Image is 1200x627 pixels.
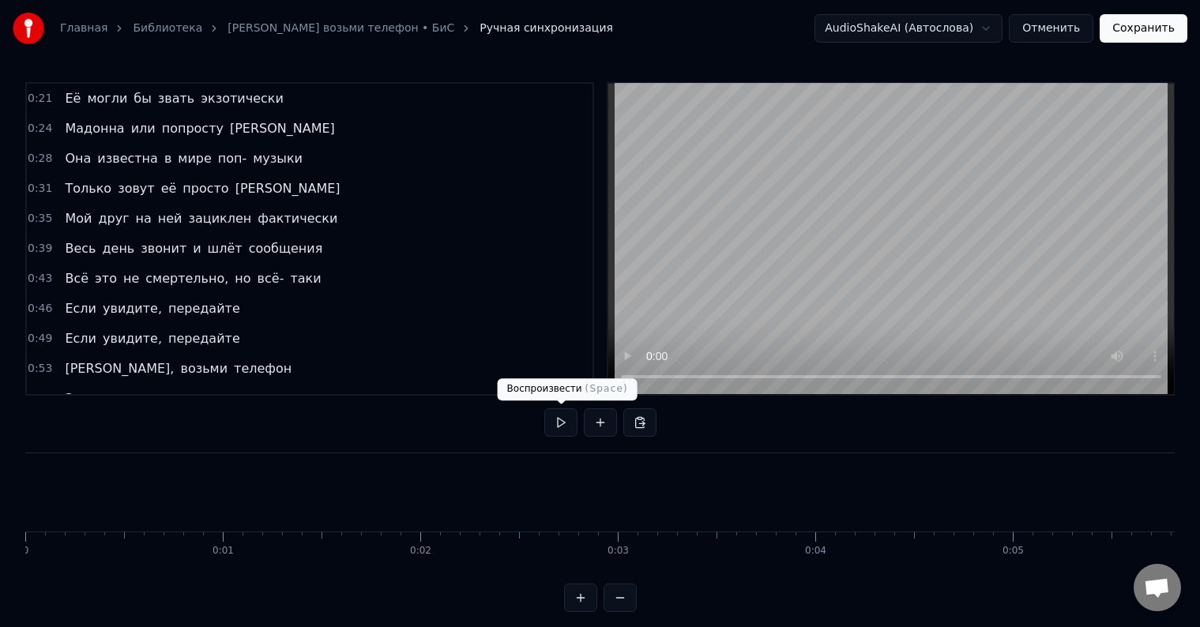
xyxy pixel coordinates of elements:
[256,209,339,227] span: фактически
[187,209,254,227] span: зациклен
[213,545,234,558] div: 0:01
[63,179,113,197] span: Только
[63,149,92,167] span: Она
[28,241,52,257] span: 0:39
[28,121,52,137] span: 0:24
[96,209,130,227] span: друг
[130,119,157,137] span: или
[256,269,286,287] span: всё-
[191,239,202,257] span: и
[498,378,638,400] div: Воспроизвести
[1134,564,1181,611] div: Открытый чат
[232,359,293,377] span: телефон
[1009,14,1093,43] button: Отменить
[247,239,325,257] span: сообщения
[133,21,202,36] a: Библиотека
[101,239,137,257] span: день
[94,389,117,407] span: он,
[167,299,242,317] span: передайте
[480,21,613,36] span: Ручная синхронизация
[101,329,164,347] span: увидите,
[585,383,628,394] span: ( Space )
[132,89,153,107] span: бы
[63,329,98,347] span: Если
[101,299,164,317] span: увидите,
[28,271,52,287] span: 0:43
[608,545,629,558] div: 0:03
[288,269,322,287] span: таки
[63,239,97,257] span: Весь
[228,21,454,36] a: [PERSON_NAME] возьми телефон • БиС
[134,209,153,227] span: на
[28,331,52,347] span: 0:49
[28,361,52,377] span: 0:53
[160,119,225,137] span: попросту
[23,545,29,558] div: 0
[181,179,230,197] span: просто
[96,149,160,167] span: известна
[63,389,90,407] span: Это
[167,329,242,347] span: передайте
[120,389,145,407] span: это
[28,211,52,227] span: 0:35
[28,391,52,407] span: 0:56
[28,151,52,167] span: 0:28
[1003,545,1024,558] div: 0:05
[63,359,175,377] span: [PERSON_NAME],
[139,239,188,257] span: звонит
[176,149,213,167] span: мире
[93,269,118,287] span: это
[63,89,82,107] span: Её
[805,545,826,558] div: 0:04
[160,179,179,197] span: её
[163,149,173,167] span: в
[122,269,141,287] span: не
[63,299,98,317] span: Если
[199,89,285,107] span: экзотически
[85,89,129,107] span: могли
[171,389,220,407] span: звонит
[63,119,126,137] span: Мадонна
[144,269,230,287] span: смертельно,
[60,21,107,36] a: Главная
[28,91,52,107] span: 0:21
[28,301,52,317] span: 0:46
[63,269,90,287] span: Всё
[63,209,93,227] span: Мой
[156,89,197,107] span: звать
[28,181,52,197] span: 0:31
[228,119,337,137] span: [PERSON_NAME]
[206,239,244,257] span: шлёт
[149,389,167,407] span: он
[116,179,156,197] span: зовут
[216,149,248,167] span: поп-
[13,13,44,44] img: youka
[60,21,613,36] nav: breadcrumb
[234,179,342,197] span: [PERSON_NAME]
[179,359,229,377] span: возьми
[156,209,184,227] span: ней
[410,545,431,558] div: 0:02
[233,269,252,287] span: но
[251,149,304,167] span: музыки
[1100,14,1187,43] button: Сохранить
